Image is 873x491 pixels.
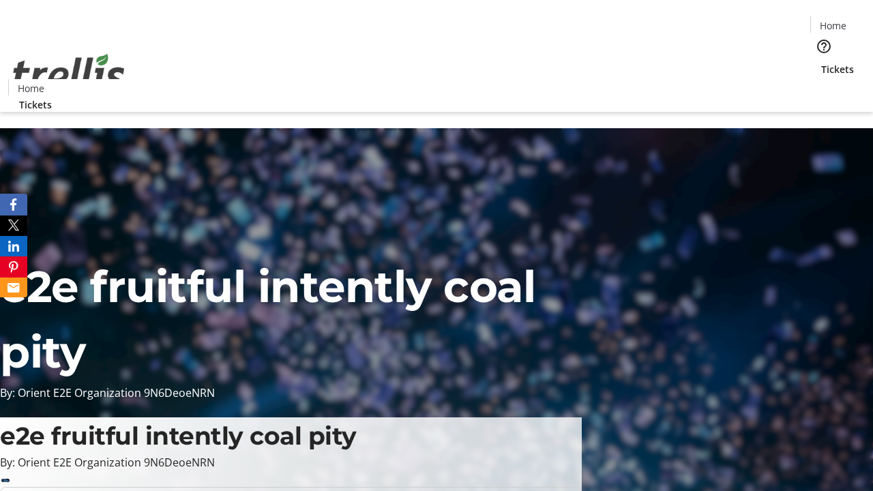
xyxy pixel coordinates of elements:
[9,81,53,95] a: Home
[810,76,838,104] button: Cart
[18,81,44,95] span: Home
[810,33,838,60] button: Help
[810,62,865,76] a: Tickets
[811,18,855,33] a: Home
[821,62,854,76] span: Tickets
[8,39,130,107] img: Orient E2E Organization 9N6DeoeNRN's Logo
[19,98,52,112] span: Tickets
[820,18,846,33] span: Home
[8,98,63,112] a: Tickets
